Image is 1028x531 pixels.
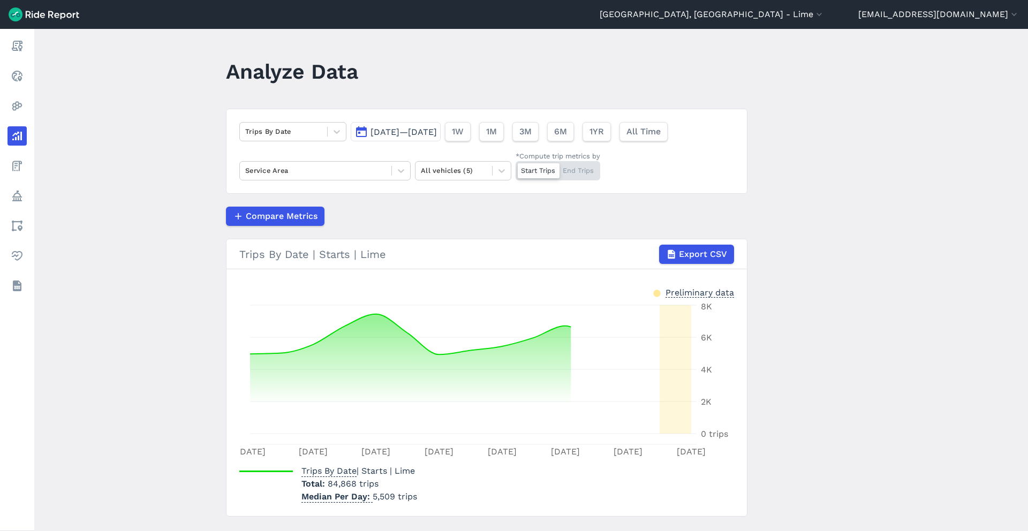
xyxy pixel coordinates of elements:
tspan: [DATE] [614,446,642,457]
a: Analyze [7,126,27,146]
span: [DATE]—[DATE] [371,127,437,137]
button: 1W [445,122,471,141]
button: 1YR [583,122,611,141]
span: 6M [554,125,567,138]
a: Report [7,36,27,56]
tspan: [DATE] [237,446,266,457]
span: 84,868 trips [328,479,379,489]
button: [EMAIL_ADDRESS][DOMAIN_NAME] [858,8,1019,21]
tspan: 0 trips [701,429,728,439]
span: 1W [452,125,464,138]
p: 5,509 trips [301,490,417,503]
span: All Time [626,125,661,138]
tspan: 2K [701,397,712,407]
span: Export CSV [679,248,727,261]
button: 3M [512,122,539,141]
div: Trips By Date | Starts | Lime [239,245,734,264]
div: Preliminary data [666,286,734,298]
a: Policy [7,186,27,206]
button: All Time [619,122,668,141]
img: Ride Report [9,7,79,21]
h1: Analyze Data [226,57,358,86]
tspan: 4K [701,365,712,375]
tspan: [DATE] [677,446,706,457]
span: 1YR [589,125,604,138]
a: Realtime [7,66,27,86]
span: Total [301,479,328,489]
button: Compare Metrics [226,207,324,226]
button: Export CSV [659,245,734,264]
span: 3M [519,125,532,138]
a: Areas [7,216,27,236]
a: Datasets [7,276,27,295]
span: Median Per Day [301,488,373,503]
tspan: [DATE] [361,446,390,457]
span: 1M [486,125,497,138]
button: 6M [547,122,574,141]
button: [DATE]—[DATE] [351,122,441,141]
span: Trips By Date [301,462,357,477]
a: Health [7,246,27,265]
a: Heatmaps [7,96,27,116]
tspan: [DATE] [551,446,580,457]
span: Compare Metrics [246,210,318,223]
button: [GEOGRAPHIC_DATA], [GEOGRAPHIC_DATA] - Lime [600,8,825,21]
tspan: [DATE] [299,446,328,457]
tspan: [DATE] [425,446,453,457]
button: 1M [479,122,504,141]
span: | Starts | Lime [301,466,415,476]
tspan: 6K [701,332,712,343]
a: Fees [7,156,27,176]
div: *Compute trip metrics by [516,151,600,161]
tspan: 8K [701,301,712,312]
tspan: [DATE] [488,446,517,457]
